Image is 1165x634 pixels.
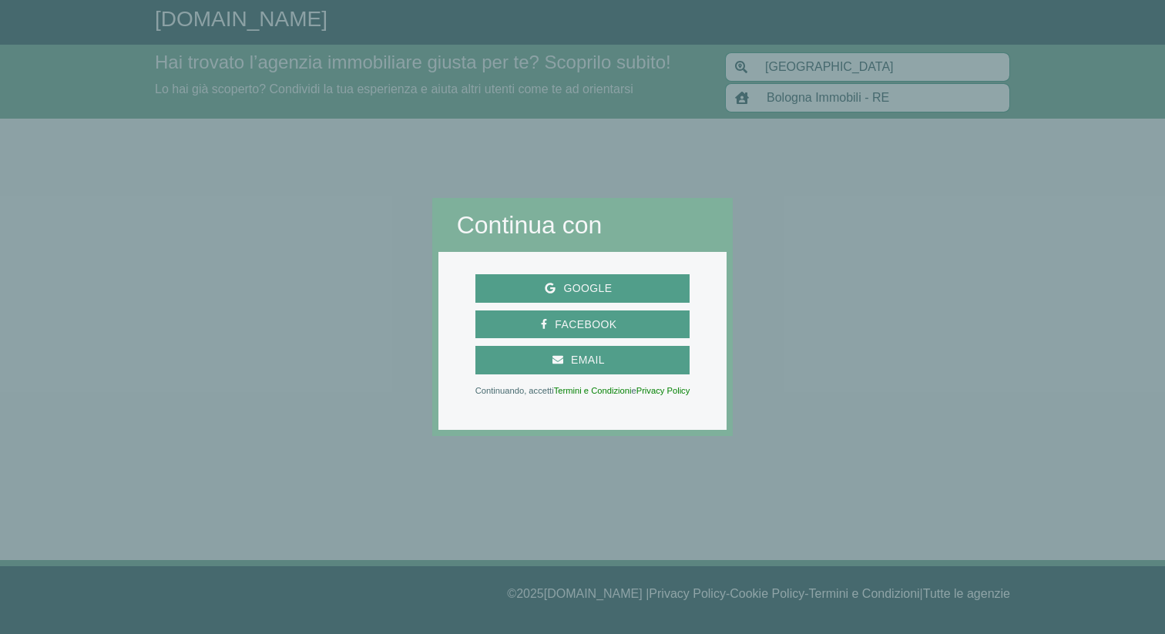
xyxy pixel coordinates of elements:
span: Google [556,279,619,298]
h2: Continua con [457,210,709,240]
span: Email [563,351,613,370]
button: Email [475,346,690,374]
button: Google [475,274,690,303]
p: Continuando, accetti e [475,387,690,394]
button: Facebook [475,310,690,339]
a: Privacy Policy [636,386,690,395]
a: Termini e Condizioni [554,386,632,395]
span: Facebook [547,315,624,334]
